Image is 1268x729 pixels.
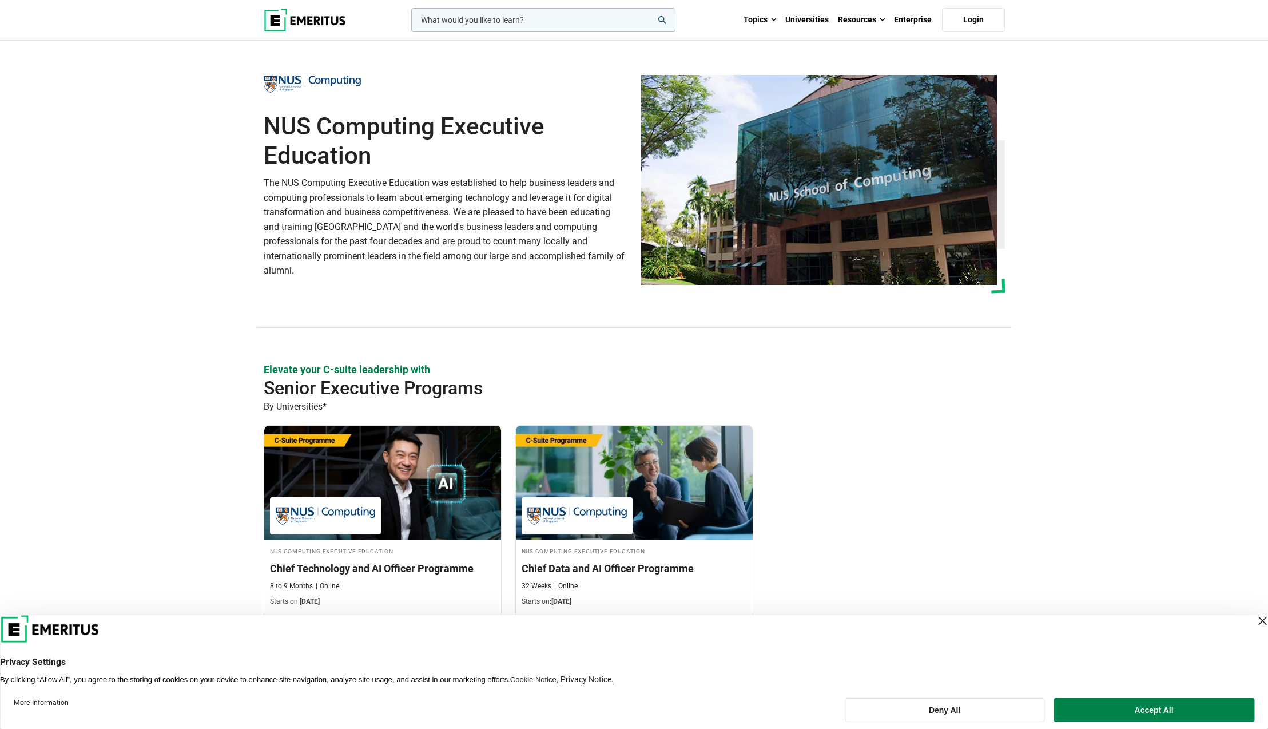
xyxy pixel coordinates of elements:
[264,362,1005,377] p: Elevate your C-suite leadership with
[264,176,627,278] p: The NUS Computing Executive Education was established to help business leaders and computing prof...
[270,561,495,576] h3: Chief Technology and AI Officer Programme
[270,546,495,556] h4: NUS Computing Executive Education
[551,597,571,605] span: [DATE]
[527,503,627,529] img: NUS Computing Executive Education
[264,426,501,540] img: Chief Technology and AI Officer Programme | Online Leadership Course
[641,75,997,285] img: NUS Computing Executive Education
[554,581,578,591] p: Online
[522,597,747,607] p: Starts on:
[942,8,1005,32] a: Login
[264,377,931,399] h2: Senior Executive Programs
[522,546,747,556] h4: NUS Computing Executive Education
[516,426,753,540] img: Chief Data and AI Officer Programme | Online Leadership Course
[264,399,1005,414] p: By Universities*
[411,8,675,32] input: woocommerce-product-search-field-0
[276,503,375,529] img: NUS Computing Executive Education
[264,76,361,93] img: NUS Computing Executive Education
[264,112,627,170] h1: NUS Computing Executive Education
[516,426,753,612] a: Leadership Course by NUS Computing Executive Education - December 22, 2025 NUS Computing Executiv...
[270,597,495,607] p: Starts on:
[522,581,551,591] p: 32 Weeks
[300,597,320,605] span: [DATE]
[522,561,747,576] h3: Chief Data and AI Officer Programme
[316,581,339,591] p: Online
[270,581,313,591] p: 8 to 9 Months
[264,426,501,612] a: Leadership Course by NUS Computing Executive Education - December 22, 2025 NUS Computing Executiv...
